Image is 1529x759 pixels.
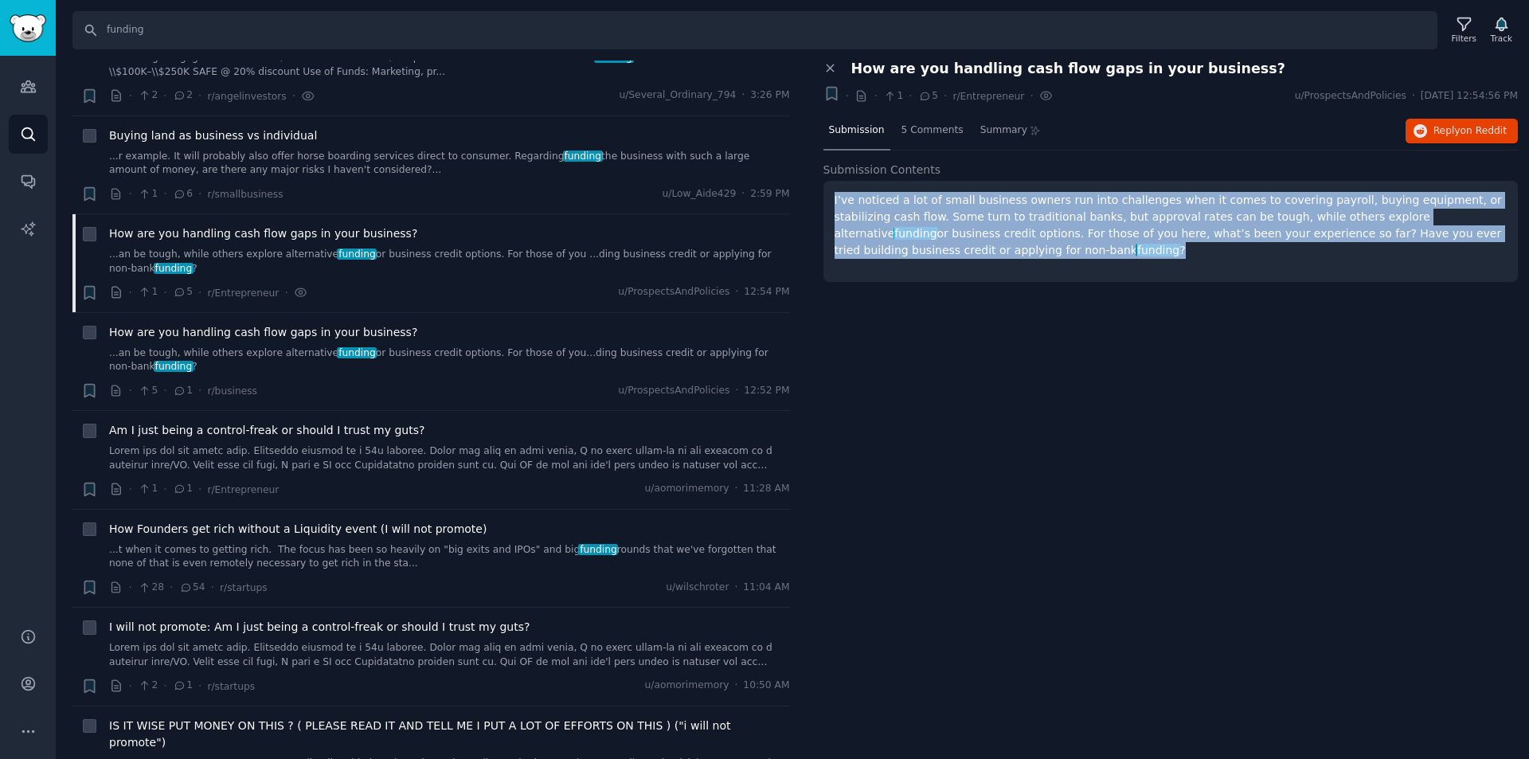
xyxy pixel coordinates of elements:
[1461,125,1507,136] span: on Reddit
[109,150,790,178] a: ...r example. It will probably also offer horse boarding services direct to consumer. Regardingfu...
[743,581,789,595] span: 11:04 AM
[1030,88,1033,104] span: ·
[750,187,789,201] span: 2:59 PM
[129,284,132,301] span: ·
[109,225,417,242] a: How are you handling cash flow gaps in your business?
[129,481,132,498] span: ·
[163,186,166,202] span: ·
[138,285,158,299] span: 1
[173,482,193,496] span: 1
[109,641,790,669] a: Lorem ips dol sit ametc adip. Elitseddo eiusmod te i 54u laboree. Dolor mag aliq en admi venia, Q...
[292,88,295,104] span: ·
[909,88,912,104] span: ·
[109,127,317,144] span: Buying land as business vs individual
[198,481,201,498] span: ·
[129,678,132,694] span: ·
[894,227,939,240] span: funding
[741,187,745,201] span: ·
[173,285,193,299] span: 5
[211,579,214,596] span: ·
[918,89,938,104] span: 5
[198,284,201,301] span: ·
[734,482,737,496] span: ·
[207,484,279,495] span: r/Entrepreneur
[1491,33,1512,44] div: Track
[220,582,268,593] span: r/startups
[735,384,738,398] span: ·
[823,162,941,178] span: Submission Contents
[874,88,877,104] span: ·
[734,679,737,693] span: ·
[109,444,790,472] a: Lorem ips dol sit ametc adip. Elitseddo eiusmod te i 54u laboree. Dolor mag aliq en admi venia, Q...
[109,422,424,439] a: Am I just being a control-freak or should I trust my guts?
[644,679,729,693] span: u/aomorimemory
[743,679,789,693] span: 10:50 AM
[138,482,158,496] span: 1
[170,579,173,596] span: ·
[138,679,158,693] span: 2
[207,189,283,200] span: r/smallbusiness
[835,192,1507,259] p: I’ve noticed a lot of small business owners run into challenges when it comes to covering payroll...
[129,186,132,202] span: ·
[735,285,738,299] span: ·
[563,151,603,162] span: funding
[154,361,194,372] span: funding
[173,679,193,693] span: 1
[829,123,885,138] span: Submission
[173,187,193,201] span: 6
[883,89,903,104] span: 1
[741,88,745,103] span: ·
[846,88,849,104] span: ·
[109,619,530,636] a: I will not promote: Am I just being a control-freak or should I trust my guts?
[1406,119,1518,144] button: Replyon Reddit
[1433,124,1507,139] span: Reply
[72,11,1437,49] input: Search Keyword
[744,384,789,398] span: 12:52 PM
[163,678,166,694] span: ·
[644,482,729,496] span: u/aomorimemory
[980,123,1027,138] span: Summary
[129,382,132,399] span: ·
[207,385,257,397] span: r/business
[734,581,737,595] span: ·
[198,88,201,104] span: ·
[163,284,166,301] span: ·
[129,579,132,596] span: ·
[1295,89,1406,104] span: u/ProspectsAndPolicies
[173,384,193,398] span: 1
[666,581,729,595] span: u/wilschroter
[109,521,487,538] a: How Founders get rich without a Liquidity event (I will not promote)
[1485,14,1518,47] button: Track
[138,187,158,201] span: 1
[901,123,964,138] span: 5 Comments
[179,581,205,595] span: 54
[154,263,194,274] span: funding
[163,88,166,104] span: ·
[663,187,737,201] span: u/Low_Aide429
[337,347,377,358] span: funding
[207,681,255,692] span: r/startups
[284,284,287,301] span: ·
[578,544,618,555] span: funding
[138,384,158,398] span: 5
[1452,33,1476,44] div: Filters
[198,186,201,202] span: ·
[618,285,729,299] span: u/ProspectsAndPolicies
[750,88,789,103] span: 3:26 PM
[138,88,158,103] span: 2
[109,324,417,341] a: How are you handling cash flow gaps in your business?
[952,91,1024,102] span: r/Entrepreneur
[618,384,729,398] span: u/ProspectsAndPolicies
[109,51,790,79] a: ...ons: High engagement from UGC, low CAC from collabs, recipe customization boosts retention 9.f...
[198,678,201,694] span: ·
[109,346,790,374] a: ...an be tough, while others explore alternativefundingor business credit options. For those of y...
[851,61,1285,77] span: How are you handling cash flow gaps in your business?
[337,248,377,260] span: funding
[1136,244,1181,256] span: funding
